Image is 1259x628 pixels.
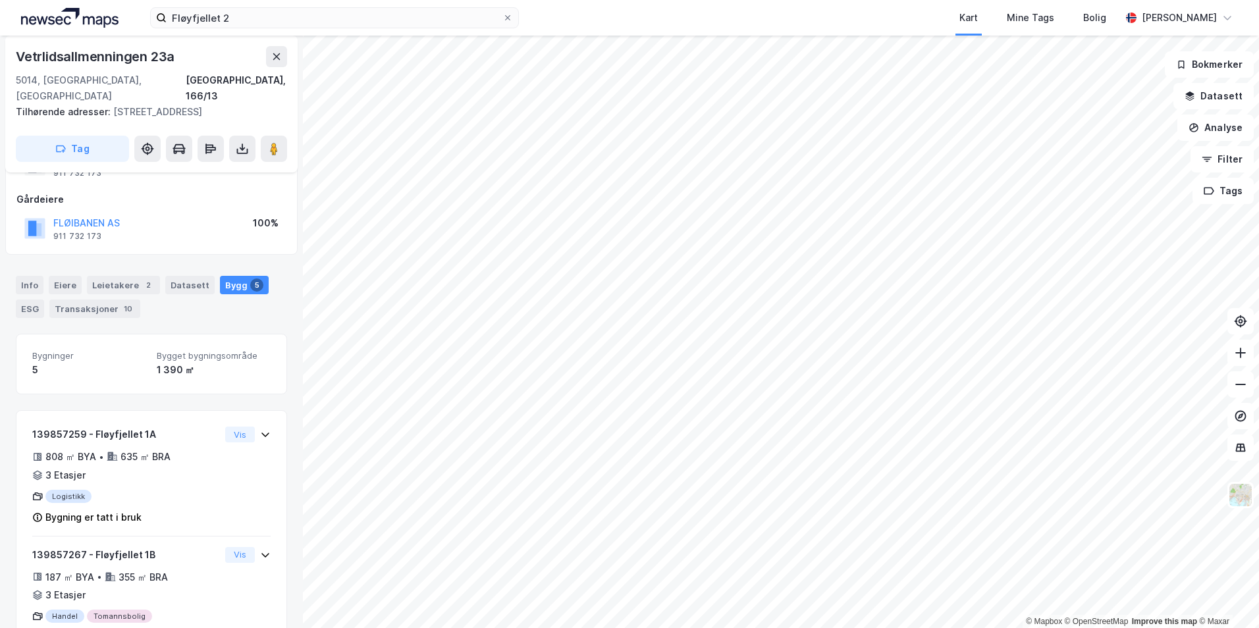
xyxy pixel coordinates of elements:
img: Z [1228,483,1253,508]
div: • [97,571,102,582]
div: Kart [959,10,978,26]
div: 5 [250,278,263,292]
div: 808 ㎡ BYA [45,449,96,465]
div: Transaksjoner [49,300,140,318]
div: 2 [142,278,155,292]
input: Søk på adresse, matrikkel, gårdeiere, leietakere eller personer [167,8,502,28]
div: Info [16,276,43,294]
div: Bygg [220,276,269,294]
a: Mapbox [1026,617,1062,626]
div: Mine Tags [1007,10,1054,26]
div: 911 732 173 [53,168,101,178]
div: 139857259 - Fløyfjellet 1A [32,427,220,442]
button: Vis [225,547,255,563]
div: 1 390 ㎡ [157,362,271,378]
div: 10 [121,302,135,315]
div: Bygning er tatt i bruk [45,510,142,525]
div: Datasett [165,276,215,294]
div: 3 Etasjer [45,587,86,603]
div: 3 Etasjer [45,467,86,483]
div: Kontrollprogram for chat [1193,565,1259,628]
div: • [99,452,104,462]
button: Vis [225,427,255,442]
button: Bokmerker [1165,51,1254,78]
button: Datasett [1173,83,1254,109]
div: [STREET_ADDRESS] [16,104,277,120]
span: Bygninger [32,350,146,361]
div: 5014, [GEOGRAPHIC_DATA], [GEOGRAPHIC_DATA] [16,72,186,104]
button: Tags [1192,178,1254,204]
div: 5 [32,362,146,378]
div: 187 ㎡ BYA [45,569,94,585]
div: 635 ㎡ BRA [121,449,171,465]
button: Analyse [1177,115,1254,141]
div: [GEOGRAPHIC_DATA], 166/13 [186,72,287,104]
a: Improve this map [1132,617,1197,626]
div: 139857267 - Fløyfjellet 1B [32,547,220,563]
div: Gårdeiere [16,192,286,207]
img: logo.a4113a55bc3d86da70a041830d287a7e.svg [21,8,119,28]
span: Tilhørende adresser: [16,106,113,117]
div: Bolig [1083,10,1106,26]
div: Leietakere [87,276,160,294]
div: 100% [253,215,279,231]
button: Filter [1191,146,1254,172]
div: 911 732 173 [53,231,101,242]
div: Vetrlidsallmenningen 23a [16,46,177,67]
a: OpenStreetMap [1065,617,1129,626]
iframe: Chat Widget [1193,565,1259,628]
div: ESG [16,300,44,318]
div: [PERSON_NAME] [1142,10,1217,26]
div: Eiere [49,276,82,294]
button: Tag [16,136,129,162]
span: Bygget bygningsområde [157,350,271,361]
div: 355 ㎡ BRA [119,569,168,585]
